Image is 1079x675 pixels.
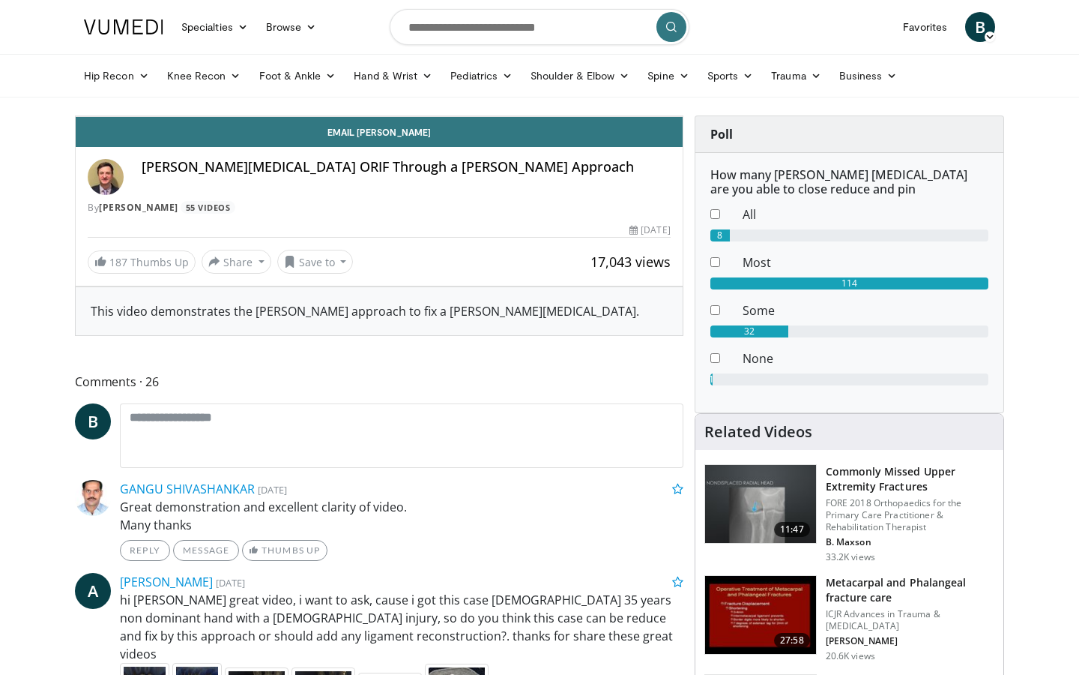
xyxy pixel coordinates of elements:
dd: Most [731,253,1000,271]
p: FORE 2018 Orthopaedics for the Primary Care Practitioner & Rehabilitation Therapist [826,497,994,533]
p: hi [PERSON_NAME] great video, i want to ask, cause i got this case [DEMOGRAPHIC_DATA] 35 years no... [120,591,683,663]
a: 27:58 Metacarpal and Phalangeal fracture care ICJR Advances in Trauma & [MEDICAL_DATA] [PERSON_NA... [704,575,994,662]
small: [DATE] [216,576,245,589]
img: 296987_0000_1.png.150x105_q85_crop-smart_upscale.jpg [705,576,816,654]
button: Save to [277,250,354,274]
div: 1 [710,373,713,385]
a: Hand & Wrist [345,61,441,91]
dd: Some [731,301,1000,319]
small: [DATE] [258,483,287,496]
dd: All [731,205,1000,223]
span: 17,043 views [590,253,671,271]
span: 27:58 [774,633,810,648]
img: VuMedi Logo [84,19,163,34]
img: Avatar [88,159,124,195]
h6: How many [PERSON_NAME] [MEDICAL_DATA] are you able to close reduce and pin [710,168,988,196]
span: Comments 26 [75,372,683,391]
a: Business [830,61,907,91]
a: 55 Videos [181,201,235,214]
div: 32 [710,325,788,337]
p: [PERSON_NAME] [826,635,994,647]
a: Spine [638,61,698,91]
div: 114 [710,277,988,289]
div: 8 [710,229,730,241]
a: Favorites [894,12,956,42]
a: Email [PERSON_NAME] [76,117,683,147]
a: A [75,573,111,609]
a: Thumbs Up [242,540,327,561]
video-js: Video Player [76,116,683,117]
a: Browse [257,12,326,42]
a: Message [173,540,239,561]
div: By [88,201,671,214]
span: 11:47 [774,522,810,537]
a: B [75,403,111,439]
img: Avatar [75,480,111,516]
a: Knee Recon [158,61,250,91]
h3: Commonly Missed Upper Extremity Fractures [826,464,994,494]
a: Hip Recon [75,61,158,91]
img: b2c65235-e098-4cd2-ab0f-914df5e3e270.150x105_q85_crop-smart_upscale.jpg [705,465,816,543]
p: 33.2K views [826,551,875,563]
p: B. Maxson [826,536,994,548]
a: Specialties [172,12,257,42]
div: [DATE] [629,223,670,237]
a: 11:47 Commonly Missed Upper Extremity Fractures FORE 2018 Orthopaedics for the Primary Care Pract... [704,464,994,563]
h3: Metacarpal and Phalangeal fracture care [826,575,994,605]
a: B [965,12,995,42]
p: 20.6K views [826,650,875,662]
p: ICJR Advances in Trauma & [MEDICAL_DATA] [826,608,994,632]
div: This video demonstrates the [PERSON_NAME] approach to fix a [PERSON_NAME][MEDICAL_DATA]. [91,302,668,320]
strong: Poll [710,126,733,142]
h4: [PERSON_NAME][MEDICAL_DATA] ORIF Through a [PERSON_NAME] Approach [142,159,671,175]
span: 187 [109,255,127,269]
a: Pediatrics [441,61,522,91]
dd: None [731,349,1000,367]
button: Share [202,250,271,274]
a: Foot & Ankle [250,61,345,91]
a: 187 Thumbs Up [88,250,196,274]
a: GANGU SHIVASHANKAR [120,481,255,497]
a: Trauma [762,61,830,91]
a: Reply [120,540,170,561]
a: Shoulder & Elbow [522,61,638,91]
p: Great demonstration and excellent clarity of video. Many thanks [120,498,683,534]
h4: Related Videos [704,423,812,441]
a: [PERSON_NAME] [120,574,213,590]
input: Search topics, interventions [390,9,689,45]
a: Sports [698,61,763,91]
a: [PERSON_NAME] [99,201,178,214]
